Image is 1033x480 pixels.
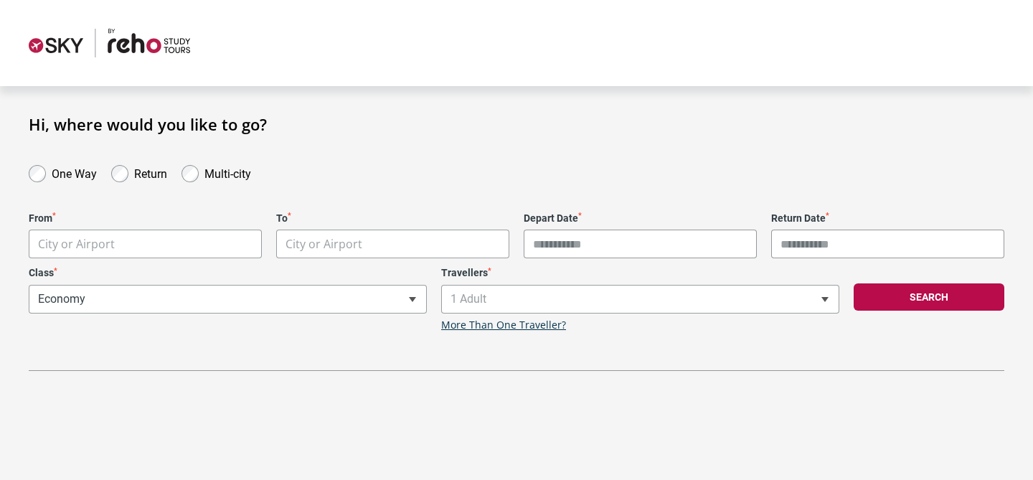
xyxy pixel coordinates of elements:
label: To [276,212,509,225]
h1: Hi, where would you like to go? [29,115,1004,133]
span: 1 Adult [442,286,839,313]
span: City or Airport [29,230,262,258]
span: City or Airport [286,236,362,252]
span: Economy [29,285,427,314]
button: Search [854,283,1004,311]
span: City or Airport [38,236,115,252]
label: Travellers [441,267,839,279]
label: Return [134,164,167,181]
label: Class [29,267,427,279]
label: From [29,212,262,225]
label: One Way [52,164,97,181]
label: Depart Date [524,212,757,225]
a: More Than One Traveller? [441,319,566,331]
span: City or Airport [29,230,261,258]
span: 1 Adult [441,285,839,314]
label: Multi-city [204,164,251,181]
span: City or Airport [277,230,509,258]
span: City or Airport [276,230,509,258]
span: Economy [29,286,426,313]
label: Return Date [771,212,1004,225]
